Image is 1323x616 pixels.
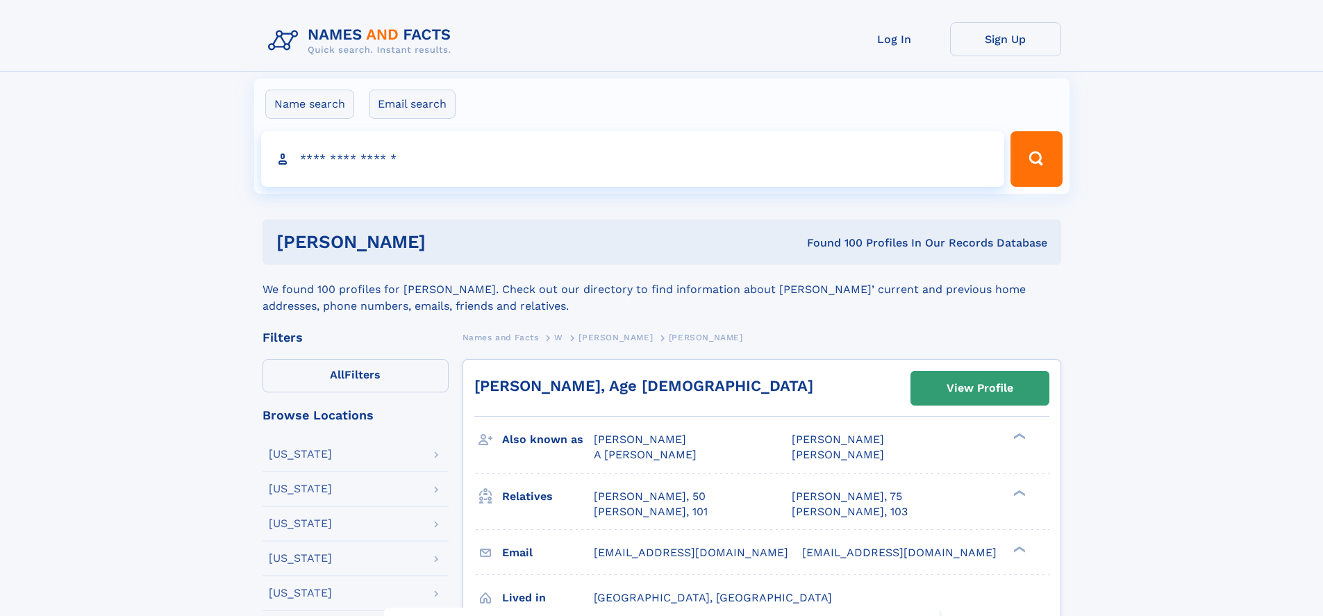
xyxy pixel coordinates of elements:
[594,591,832,604] span: [GEOGRAPHIC_DATA], [GEOGRAPHIC_DATA]
[554,333,563,342] span: W
[947,372,1013,404] div: View Profile
[330,368,344,381] span: All
[594,546,788,559] span: [EMAIL_ADDRESS][DOMAIN_NAME]
[579,328,653,346] a: [PERSON_NAME]
[911,372,1049,405] a: View Profile
[594,448,697,461] span: A [PERSON_NAME]
[269,483,332,494] div: [US_STATE]
[502,428,594,451] h3: Also known as
[502,485,594,508] h3: Relatives
[594,504,708,519] a: [PERSON_NAME], 101
[269,588,332,599] div: [US_STATE]
[269,553,332,564] div: [US_STATE]
[502,586,594,610] h3: Lived in
[269,449,332,460] div: [US_STATE]
[792,433,884,446] span: [PERSON_NAME]
[263,22,463,60] img: Logo Names and Facts
[1010,544,1026,553] div: ❯
[369,90,456,119] label: Email search
[594,489,706,504] a: [PERSON_NAME], 50
[1010,131,1062,187] button: Search Button
[792,448,884,461] span: [PERSON_NAME]
[269,518,332,529] div: [US_STATE]
[616,235,1047,251] div: Found 100 Profiles In Our Records Database
[792,504,908,519] a: [PERSON_NAME], 103
[263,359,449,392] label: Filters
[463,328,539,346] a: Names and Facts
[474,377,813,394] a: [PERSON_NAME], Age [DEMOGRAPHIC_DATA]
[669,333,743,342] span: [PERSON_NAME]
[263,409,449,422] div: Browse Locations
[579,333,653,342] span: [PERSON_NAME]
[263,331,449,344] div: Filters
[265,90,354,119] label: Name search
[261,131,1005,187] input: search input
[554,328,563,346] a: W
[792,489,902,504] a: [PERSON_NAME], 75
[263,265,1061,315] div: We found 100 profiles for [PERSON_NAME]. Check out our directory to find information about [PERSO...
[594,433,686,446] span: [PERSON_NAME]
[950,22,1061,56] a: Sign Up
[839,22,950,56] a: Log In
[802,546,997,559] span: [EMAIL_ADDRESS][DOMAIN_NAME]
[1010,488,1026,497] div: ❯
[276,233,617,251] h1: [PERSON_NAME]
[502,541,594,565] h3: Email
[1010,432,1026,441] div: ❯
